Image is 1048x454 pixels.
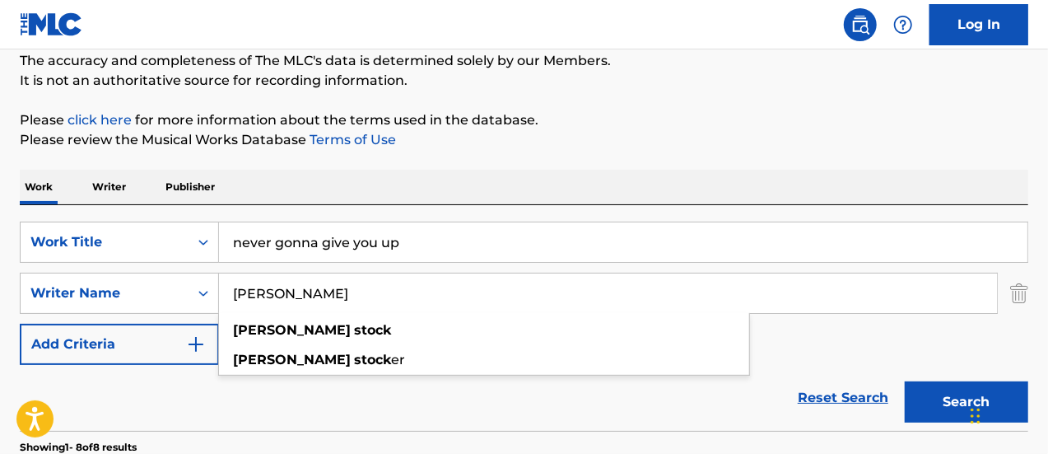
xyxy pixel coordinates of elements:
img: Delete Criterion [1010,273,1028,314]
a: Log In [929,4,1028,45]
p: Publisher [161,170,220,204]
img: search [850,15,870,35]
span: er [391,352,405,367]
strong: stock [354,322,391,338]
p: The accuracy and completeness of The MLC's data is determined solely by our Members. [20,51,1028,71]
p: Please review the Musical Works Database [20,130,1028,150]
a: Reset Search [789,380,897,416]
img: 9d2ae6d4665cec9f34b9.svg [186,335,206,354]
iframe: Chat Widget [966,375,1048,454]
img: MLC Logo [20,12,83,36]
button: Add Criteria [20,324,219,365]
strong: [PERSON_NAME] [233,322,351,338]
img: help [893,15,913,35]
a: click here [68,112,132,128]
a: Terms of Use [306,132,396,147]
div: Writer Name [30,283,179,303]
p: Please for more information about the terms used in the database. [20,110,1028,130]
p: Writer [87,170,131,204]
button: Search [905,381,1028,423]
a: Public Search [844,8,877,41]
p: Work [20,170,58,204]
strong: [PERSON_NAME] [233,352,351,367]
div: Drag [971,391,980,441]
div: Help [887,8,920,41]
div: Work Title [30,232,179,252]
p: It is not an authoritative source for recording information. [20,71,1028,91]
form: Search Form [20,222,1028,431]
strong: stock [354,352,391,367]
